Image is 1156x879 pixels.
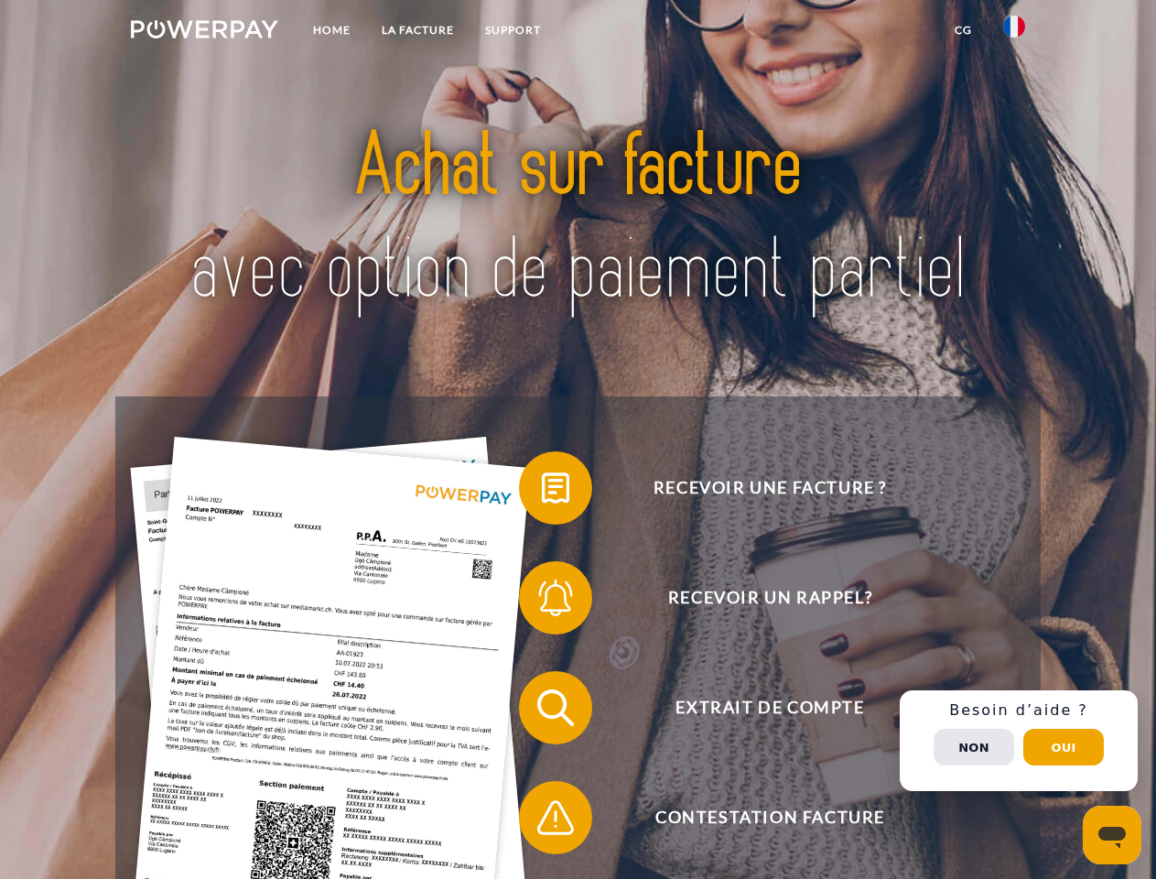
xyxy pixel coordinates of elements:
a: CG [939,14,988,47]
img: qb_bell.svg [533,575,578,621]
a: Home [297,14,366,47]
a: Support [470,14,556,47]
img: fr [1003,16,1025,38]
img: qb_warning.svg [533,795,578,841]
button: Extrait de compte [519,671,995,744]
span: Contestation Facture [546,781,994,854]
iframe: Bouton de lancement de la fenêtre de messagerie [1083,806,1141,864]
span: Recevoir une facture ? [546,451,994,525]
img: title-powerpay_fr.svg [175,88,981,351]
a: LA FACTURE [366,14,470,47]
button: Recevoir un rappel? [519,561,995,635]
img: qb_bill.svg [533,465,578,511]
h3: Besoin d’aide ? [911,701,1127,720]
span: Extrait de compte [546,671,994,744]
div: Schnellhilfe [900,690,1138,791]
button: Oui [1023,729,1104,765]
button: Contestation Facture [519,781,995,854]
img: logo-powerpay-white.svg [131,20,278,38]
button: Recevoir une facture ? [519,451,995,525]
span: Recevoir un rappel? [546,561,994,635]
button: Non [934,729,1014,765]
img: qb_search.svg [533,685,578,731]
